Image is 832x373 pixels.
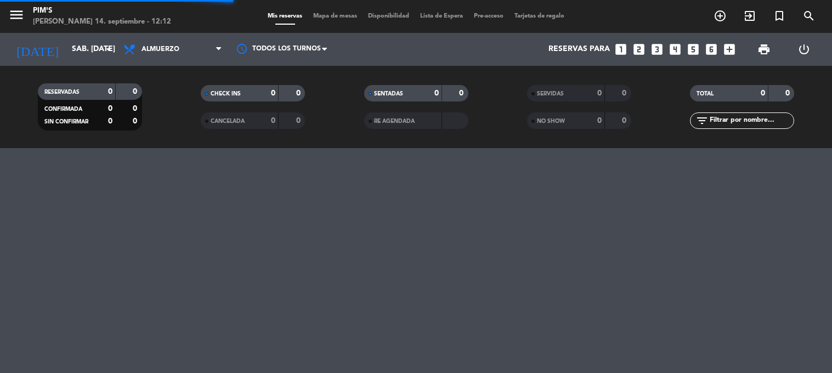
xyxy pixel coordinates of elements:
[415,13,468,19] span: Lista de Espera
[108,88,112,95] strong: 0
[757,43,771,56] span: print
[296,89,303,97] strong: 0
[714,9,727,22] i: add_circle_outline
[374,91,403,97] span: SENTADAS
[44,106,82,112] span: CONFIRMADA
[33,16,171,27] div: [PERSON_NAME] 14. septiembre - 12:12
[761,89,765,97] strong: 0
[632,42,646,56] i: looks_two
[108,105,112,112] strong: 0
[695,114,709,127] i: filter_list
[102,43,115,56] i: arrow_drop_down
[434,89,439,97] strong: 0
[622,89,629,97] strong: 0
[308,13,363,19] span: Mapa de mesas
[537,91,564,97] span: SERVIDAS
[797,43,811,56] i: power_settings_new
[697,91,714,97] span: TOTAL
[785,89,792,97] strong: 0
[211,118,245,124] span: CANCELADA
[743,9,756,22] i: exit_to_app
[133,88,139,95] strong: 0
[271,117,275,125] strong: 0
[44,89,80,95] span: RESERVADAS
[597,117,602,125] strong: 0
[548,45,610,54] span: Reservas para
[650,42,664,56] i: looks_3
[709,115,794,127] input: Filtrar por nombre...
[296,117,303,125] strong: 0
[802,9,816,22] i: search
[133,105,139,112] strong: 0
[468,13,509,19] span: Pre-acceso
[597,89,602,97] strong: 0
[722,42,737,56] i: add_box
[704,42,718,56] i: looks_6
[459,89,466,97] strong: 0
[8,7,25,27] button: menu
[211,91,241,97] span: CHECK INS
[537,118,565,124] span: NO SHOW
[668,42,682,56] i: looks_4
[614,42,628,56] i: looks_one
[374,118,415,124] span: RE AGENDADA
[44,119,88,125] span: SIN CONFIRMAR
[686,42,700,56] i: looks_5
[142,46,179,53] span: Almuerzo
[622,117,629,125] strong: 0
[271,89,275,97] strong: 0
[363,13,415,19] span: Disponibilidad
[262,13,308,19] span: Mis reservas
[108,117,112,125] strong: 0
[784,33,824,66] div: LOG OUT
[773,9,786,22] i: turned_in_not
[33,5,171,16] div: Pim's
[133,117,139,125] strong: 0
[8,7,25,23] i: menu
[8,37,66,61] i: [DATE]
[509,13,570,19] span: Tarjetas de regalo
